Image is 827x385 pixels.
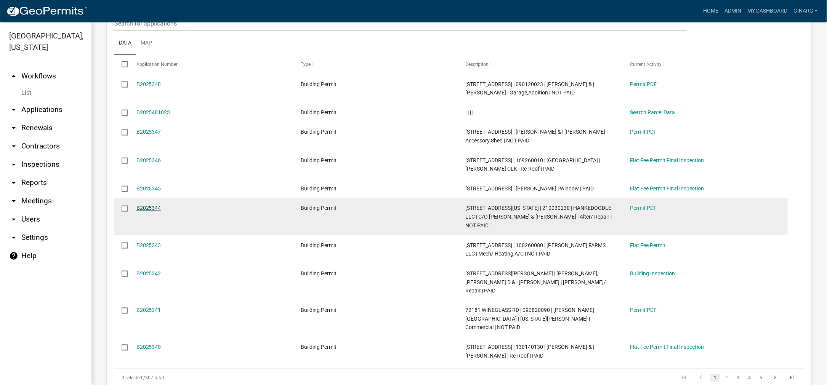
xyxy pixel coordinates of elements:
i: arrow_drop_up [9,72,18,81]
a: 5 [756,374,766,382]
a: B2025341 [136,307,161,313]
i: arrow_drop_down [9,105,18,114]
span: Building Permit [301,157,337,163]
a: My Dashboard [744,4,790,18]
span: Building Permit [301,129,337,135]
a: Permit PDF [630,307,657,313]
span: Application Number [136,62,178,67]
span: Building Permit [301,242,337,248]
a: Permit PDF [630,129,657,135]
a: go to previous page [694,374,708,382]
span: Description [466,62,489,67]
a: Search Parcel Data [630,109,675,115]
li: page 1 [710,372,721,385]
a: go to first page [677,374,692,382]
span: 0 selected / [122,375,145,381]
a: go to next page [768,374,782,382]
span: Building Permit [301,109,337,115]
i: arrow_drop_down [9,196,18,206]
a: Data [114,31,136,56]
a: B2025344 [136,205,161,211]
i: help [9,251,18,260]
span: 72181 WINEGLASS RD | 090820090 | HILL,DELLA R & | VIRGINIA L CHADBOURNE | Commercial | NOT PAID [466,307,595,331]
span: 17313 660TH AVE | 100260080 | DRESCHER FARMS LLC | Mech/ Heating,A/C | NOT PAID [466,242,606,257]
span: 25164 770TH AVE | 130140130 | NELSON,TREVOR J & | KRISTINE E NELSON | Re-Roof | PAID [466,344,595,359]
a: B2025340 [136,344,161,350]
a: B2025348 [136,81,161,87]
a: B2025481023 [136,109,170,115]
li: page 2 [721,372,732,385]
input: Search for applications [114,16,687,31]
span: 29048 890TH AVE | 169260010 | NEWRY TOWNSHIP | NICOLE KRUGER CLK | Re-Roof | PAID [466,157,601,172]
li: page 4 [744,372,755,385]
a: Flat Fee Permit Final Inspection [630,344,704,350]
span: 72746 CO RD 46 | 090120023 | RUBLE,LAURA MARIE & | GRADY DOUGLAS RUBLE | Garage,Addition | NOT PAID [466,81,595,96]
a: Flat Fee Permit Final Inspection [630,157,704,163]
i: arrow_drop_down [9,123,18,133]
i: arrow_drop_down [9,160,18,169]
span: Building Permit [301,205,337,211]
datatable-header-cell: Select [114,55,129,73]
span: Current Activity [630,62,662,67]
a: Permit PDF [630,205,657,211]
span: Building Permit [301,81,337,87]
span: 19965 630TH AVE | 100170012 | JACOBS,WAYNE & | NANCY JACOBS | Accessory Shed | NOT PAID [466,129,608,144]
a: Home [700,4,721,18]
i: arrow_drop_down [9,233,18,242]
span: 154 MILLER AVE | 100250050 | ROSS SR,SCOTT D & | LAURA T ROSS | Alter/ Repair | PAID [466,270,606,294]
datatable-header-cell: Current Activity [623,55,788,73]
i: arrow_drop_down [9,215,18,224]
span: 278 MAIN ST W | 210150040 | BLAKE,JEREMY | Window | PAID [466,185,594,192]
span: Building Permit [301,185,337,192]
a: 2 [722,374,731,382]
a: Admin [721,4,744,18]
a: Permit PDF [630,81,657,87]
a: Flat Fee Permit [630,242,666,248]
datatable-header-cell: Description [458,55,623,73]
i: arrow_drop_down [9,178,18,187]
a: 3 [734,374,743,382]
a: B2025346 [136,157,161,163]
a: Flat Fee Permit Final Inspection [630,185,704,192]
a: B2025347 [136,129,161,135]
a: B2025342 [136,270,161,276]
span: Building Permit [301,270,337,276]
a: Building Inspection [630,270,675,276]
li: page 5 [755,372,767,385]
datatable-header-cell: Type [294,55,458,73]
span: Building Permit [301,344,337,350]
span: 192 WASHINGTON AVE | 210030230 | HANKEDOODLE LLC | C/O NICHOLAS & AMY HANKE | Alter/ Repair | NOT... [466,205,612,228]
a: B2025345 [136,185,161,192]
a: Map [136,31,157,56]
datatable-header-cell: Application Number [129,55,293,73]
a: ginarg [790,4,821,18]
span: Type [301,62,311,67]
span: Building Permit [301,307,337,313]
a: 1 [711,374,720,382]
a: B2025343 [136,242,161,248]
a: 4 [745,374,754,382]
a: go to last page [785,374,799,382]
span: | | | | [466,109,474,115]
i: arrow_drop_down [9,142,18,151]
li: page 3 [732,372,744,385]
